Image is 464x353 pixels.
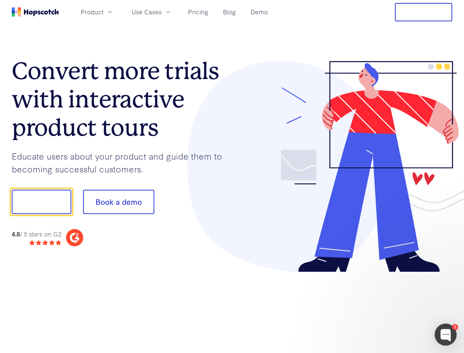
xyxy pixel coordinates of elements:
div: / 5 stars on G2 [12,229,61,239]
button: Free Trial [395,3,452,21]
div: 1 [452,324,458,330]
a: Blog [220,6,239,18]
span: Product [81,7,104,17]
a: Home [12,7,59,17]
button: Product [76,6,118,18]
button: Use Cases [127,6,176,18]
strong: 4.8 [12,229,20,238]
button: Show me! [12,190,71,214]
button: Book a demo [83,190,154,214]
a: Demo [248,6,271,18]
p: Educate users about your product and guide them to becoming successful customers. [12,150,232,175]
a: Pricing [185,6,211,18]
h1: Convert more trials with interactive product tours [12,57,232,142]
span: Use Cases [132,7,162,17]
